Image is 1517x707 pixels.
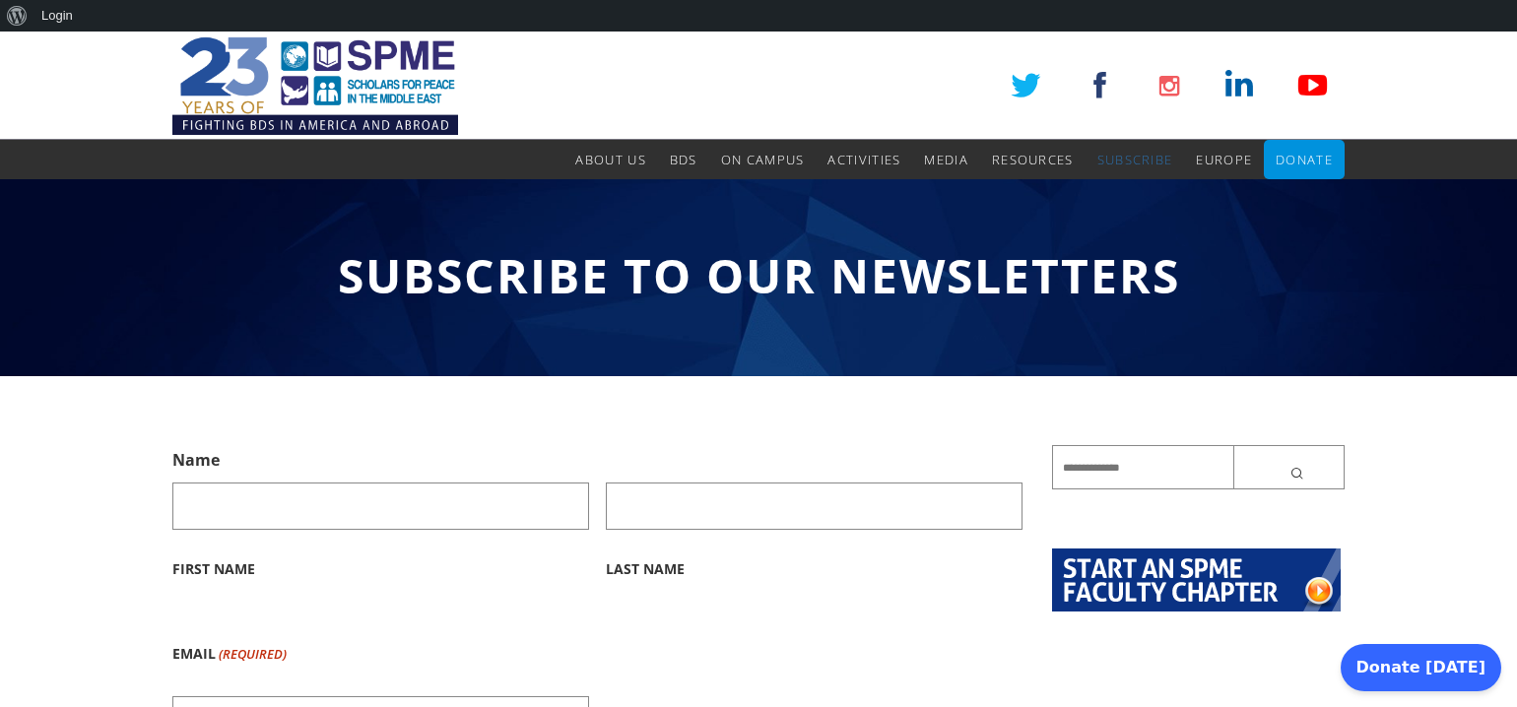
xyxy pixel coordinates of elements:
span: Europe [1196,151,1252,168]
span: (Required) [218,619,288,688]
label: Last Name [606,530,1022,604]
span: On Campus [721,151,805,168]
a: Subscribe [1097,140,1173,179]
span: Media [924,151,968,168]
label: Email [172,619,287,688]
a: Resources [992,140,1074,179]
img: SPME [172,32,458,140]
span: BDS [670,151,697,168]
a: Donate [1276,140,1333,179]
a: Media [924,140,968,179]
span: Donate [1276,151,1333,168]
img: start-chapter2.png [1052,548,1341,611]
span: Activities [827,151,900,168]
label: First Name [172,530,589,604]
legend: Name [172,445,220,475]
a: On Campus [721,140,805,179]
a: BDS [670,140,697,179]
span: About Us [575,151,645,168]
a: Europe [1196,140,1252,179]
span: Subscribe [1097,151,1173,168]
span: Resources [992,151,1074,168]
a: Activities [827,140,900,179]
span: Subscribe to Our Newsletters [338,243,1180,307]
a: About Us [575,140,645,179]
